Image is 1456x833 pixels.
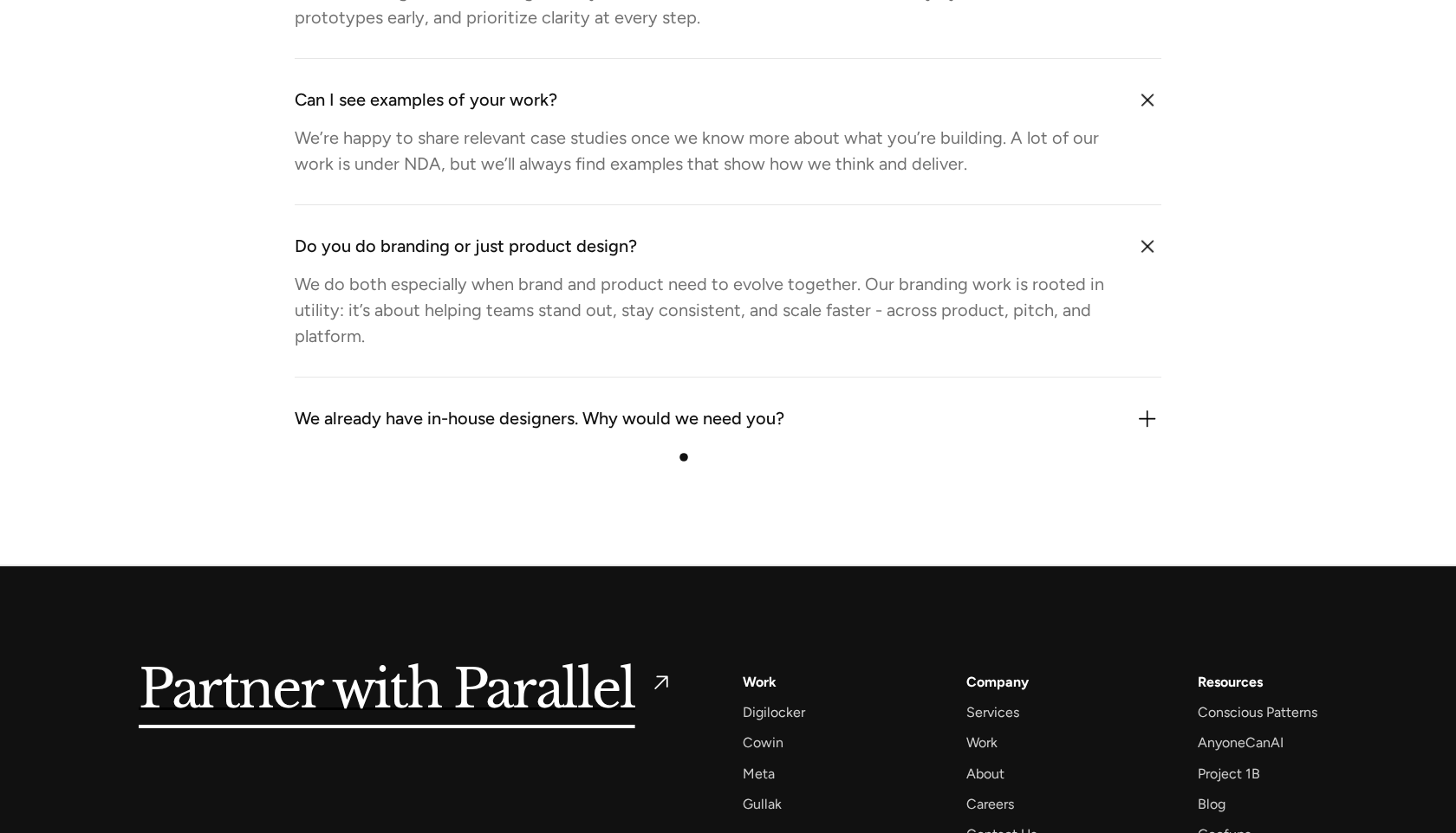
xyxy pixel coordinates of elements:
a: About [966,762,1004,785]
a: Cowin [743,731,783,754]
a: AnyoneCanAI [1198,731,1284,754]
div: We already have in-house designers. Why would we need you? [295,405,784,433]
a: Partner with Parallel [139,670,673,710]
a: Gullak [743,792,782,816]
div: Resources [1198,670,1263,694]
a: Company [966,670,1029,694]
a: Blog [1198,792,1225,816]
a: Work [966,731,998,754]
a: Meta [743,762,775,785]
a: Careers [966,792,1014,816]
a: Work [743,670,777,694]
a: Project 1B [1198,762,1260,785]
div: Do you do branding or just product design? [295,233,637,261]
div: Can I see examples of your work? [295,87,557,114]
h5: Partner with Parallel [139,670,635,710]
a: Conscious Patterns [1198,701,1317,724]
div: We’re happy to share relevant case studies once we know more about what you’re building. A lot of... [295,125,1115,177]
div: We do both especially when brand and product need to evolve together. Our branding work is rooted... [295,271,1115,349]
a: Services [966,701,1019,724]
a: Digilocker [743,701,805,724]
